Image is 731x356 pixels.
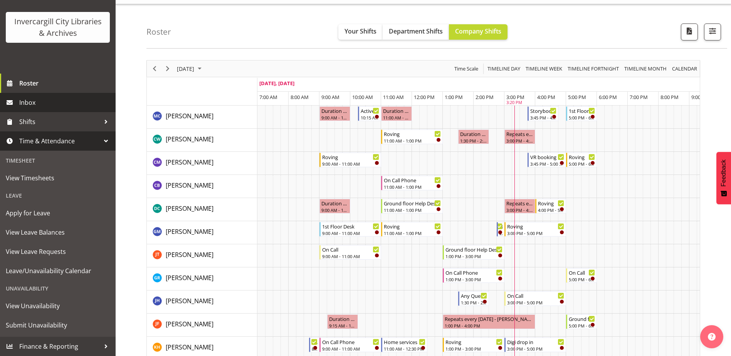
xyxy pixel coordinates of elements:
div: Previous [148,60,161,77]
td: Glen Tomlinson resource [147,244,257,267]
div: On Call [569,269,595,276]
div: 11:00 AM - 1:00 PM [384,184,441,190]
span: 8:00 PM [660,94,679,101]
td: Grace Roscoe-Squires resource [147,267,257,291]
div: Duration 1 hours - [PERSON_NAME] [383,107,410,114]
a: [PERSON_NAME] [166,343,213,352]
div: 3:00 PM - 5:00 PM [507,346,564,352]
div: Catherine Wilson"s event - Duration 1 hours - Catherine Wilson Begin From Tuesday, September 9, 2... [458,129,489,144]
div: 9:00 AM - 10:00 AM [321,114,348,121]
div: Duration 1 hours - [PERSON_NAME] [329,315,356,322]
td: Jillian Hunter resource [147,291,257,314]
div: Aurora Catu"s event - Duration 1 hours - Aurora Catu Begin From Tuesday, September 9, 2025 at 11:... [381,106,412,121]
a: [PERSON_NAME] [166,111,213,121]
div: Catherine Wilson"s event - Roving Begin From Tuesday, September 9, 2025 at 11:00:00 AM GMT+12:00 ... [381,129,443,144]
button: Download a PDF of the roster for the current day [681,24,698,40]
span: Roster [19,77,112,89]
div: 3:00 PM - 5:00 PM [507,299,564,306]
span: Submit Unavailability [6,319,110,331]
a: View Leave Requests [2,242,114,261]
span: 7:00 PM [630,94,648,101]
div: Joanne Forbes"s event - Repeats every tuesday - Joanne Forbes Begin From Tuesday, September 9, 20... [443,314,535,329]
span: Leave/Unavailability Calendar [6,265,110,277]
div: Active Rhyming [361,107,379,114]
div: Unavailability [2,280,114,296]
div: 5:00 PM - 6:00 PM [569,161,595,167]
td: Gabriel McKay Smith resource [147,221,257,244]
button: Timeline Day [486,64,522,74]
span: 10:00 AM [352,94,373,101]
a: Leave/Unavailability Calendar [2,261,114,280]
div: 9:00 AM - 11:00 AM [322,346,379,352]
div: 3:20 PM [506,99,522,106]
div: Invercargill City Libraries & Archives [13,16,102,39]
button: Filter Shifts [704,24,721,40]
div: 1:00 PM - 3:00 PM [445,346,502,352]
div: Gabriel McKay Smith"s event - Roving Begin From Tuesday, September 9, 2025 at 11:00:00 AM GMT+12:... [381,222,443,237]
div: 1:00 PM - 3:00 PM [445,253,502,259]
div: On Call Phone [384,176,441,184]
div: Gabriel McKay Smith"s event - Roving Begin From Tuesday, September 9, 2025 at 3:00:00 PM GMT+12:0... [504,222,566,237]
button: Time Scale [453,64,480,74]
button: Next [163,64,173,74]
div: Newspapers [312,338,318,346]
span: [PERSON_NAME] [166,250,213,259]
div: On Call [507,292,564,299]
button: Previous [150,64,160,74]
div: Grace Roscoe-Squires"s event - On Call Begin From Tuesday, September 9, 2025 at 5:00:00 PM GMT+12... [566,268,597,283]
a: [PERSON_NAME] [166,227,213,236]
div: Roving [445,338,502,346]
h4: Roster [146,27,171,36]
a: View Timesheets [2,168,114,188]
span: Time & Attendance [19,135,100,147]
button: Your Shifts [338,24,383,40]
div: Duration 1 hours - [PERSON_NAME] [460,130,487,138]
div: Donald Cunningham"s event - Ground floor Help Desk Begin From Tuesday, September 9, 2025 at 11:00... [381,199,443,213]
a: [PERSON_NAME] [166,134,213,144]
span: 6:00 PM [599,94,617,101]
div: Digi drop in [507,338,564,346]
span: Timeline Week [525,64,563,74]
span: Finance & Reporting [19,341,100,352]
a: [PERSON_NAME] [166,296,213,306]
div: Roving [322,153,379,161]
button: Department Shifts [383,24,449,40]
div: Repeats every [DATE] - [PERSON_NAME] [445,315,533,322]
span: Your Shifts [344,27,376,35]
div: Roving [538,199,564,207]
div: Aurora Catu"s event - Duration 1 hours - Aurora Catu Begin From Tuesday, September 9, 2025 at 9:0... [319,106,350,121]
div: 1st Floor Desk [322,222,379,230]
span: Department Shifts [389,27,443,35]
span: [PERSON_NAME] [166,320,213,328]
div: Grace Roscoe-Squires"s event - On Call Phone Begin From Tuesday, September 9, 2025 at 1:00:00 PM ... [443,268,504,283]
span: Feedback [720,160,727,186]
div: Kaela Harley"s event - Home services Begin From Tuesday, September 9, 2025 at 11:00:00 AM GMT+12:... [381,338,427,352]
div: 1:00 PM - 4:00 PM [445,322,533,329]
span: Shifts [19,116,100,128]
span: [PERSON_NAME] [166,112,213,120]
div: Jillian Hunter"s event - On Call Begin From Tuesday, September 9, 2025 at 3:00:00 PM GMT+12:00 En... [504,291,566,306]
div: Aurora Catu"s event - Active Rhyming Begin From Tuesday, September 9, 2025 at 10:15:00 AM GMT+12:... [358,106,381,121]
div: Roving [569,153,595,161]
div: Ground floor Help Desk [384,199,441,207]
span: [PERSON_NAME] [166,181,213,190]
div: 9:00 AM - 10:00 AM [321,207,348,213]
div: Duration 1 hours - [PERSON_NAME] [321,107,348,114]
button: Month [671,64,699,74]
div: Gabriel McKay Smith"s event - 1st Floor Desk Begin From Tuesday, September 9, 2025 at 9:00:00 AM ... [319,222,381,237]
button: Timeline Month [623,64,668,74]
div: 9:00 AM - 11:00 AM [322,161,379,167]
div: Kaela Harley"s event - Roving Begin From Tuesday, September 9, 2025 at 1:00:00 PM GMT+12:00 Ends ... [443,338,504,352]
span: Timeline Fortnight [567,64,620,74]
div: Ground floor Help Desk [445,245,502,253]
button: Fortnight [566,64,620,74]
a: [PERSON_NAME] [166,181,213,190]
span: [DATE] [176,64,195,74]
a: [PERSON_NAME] [166,319,213,329]
div: Donald Cunningham"s event - Duration 1 hours - Donald Cunningham Begin From Tuesday, September 9,... [319,199,350,213]
div: Donald Cunningham"s event - Repeats every tuesday - Donald Cunningham Begin From Tuesday, Septemb... [504,199,535,213]
div: Kaela Harley"s event - Newspapers Begin From Tuesday, September 9, 2025 at 8:40:00 AM GMT+12:00 E... [309,338,319,352]
div: 11:00 AM - 1:00 PM [384,207,441,213]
